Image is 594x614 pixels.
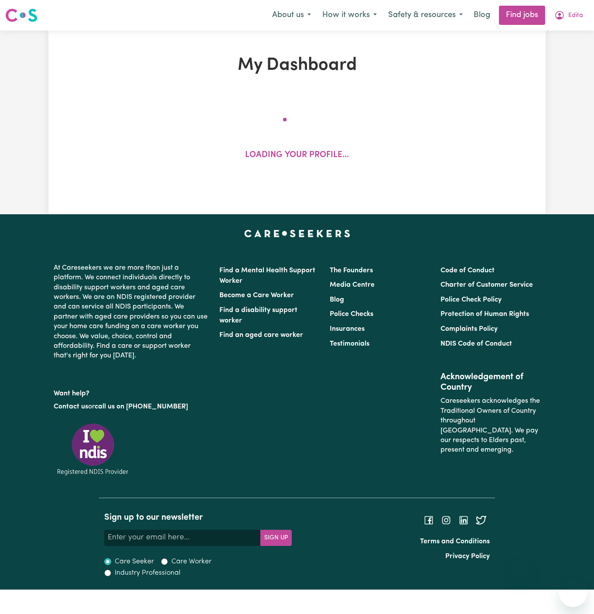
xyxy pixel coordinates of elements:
[382,6,468,24] button: Safety & resources
[5,5,38,25] a: Careseekers logo
[468,6,495,25] a: Blog
[330,326,365,333] a: Insurances
[330,296,344,303] a: Blog
[115,568,181,578] label: Industry Professional
[244,230,350,237] a: Careseekers home page
[440,311,529,318] a: Protection of Human Rights
[330,267,373,274] a: The Founders
[476,516,486,523] a: Follow Careseekers on Twitter
[440,281,533,288] a: Charter of Customer Service
[266,6,317,24] button: About us
[245,149,349,162] p: Loading your profile...
[54,398,209,415] p: or
[440,296,502,303] a: Police Check Policy
[260,530,292,545] button: Subscribe
[445,553,490,560] a: Privacy Policy
[441,516,451,523] a: Follow Careseekers on Instagram
[423,516,434,523] a: Follow Careseekers on Facebook
[440,340,512,347] a: NDIS Code of Conduct
[5,7,38,23] img: Careseekers logo
[458,516,469,523] a: Follow Careseekers on LinkedIn
[54,422,132,477] img: Registered NDIS provider
[317,6,382,24] button: How it works
[219,292,294,299] a: Become a Care Worker
[559,579,587,607] iframe: Button to launch messaging window
[104,530,261,545] input: Enter your email here...
[171,556,212,567] label: Care Worker
[54,403,88,410] a: Contact us
[219,307,297,324] a: Find a disability support worker
[440,326,498,333] a: Complaints Policy
[54,260,209,364] p: At Careseekers we are more than just a platform. We connect individuals directly to disability su...
[95,403,188,410] a: call us on [PHONE_NUMBER]
[137,55,457,76] h1: My Dashboard
[549,6,589,24] button: My Account
[219,267,315,285] a: Find a Mental Health Support Worker
[104,512,292,523] h2: Sign up to our newsletter
[330,281,375,288] a: Media Centre
[330,340,369,347] a: Testimonials
[420,538,490,545] a: Terms and Conditions
[330,311,373,318] a: Police Checks
[440,372,540,393] h2: Acknowledgement of Country
[568,11,583,21] span: Edita
[499,6,545,25] a: Find jobs
[512,558,530,576] iframe: Close message
[219,332,303,339] a: Find an aged care worker
[440,393,540,458] p: Careseekers acknowledges the Traditional Owners of Country throughout [GEOGRAPHIC_DATA]. We pay o...
[54,385,209,398] p: Want help?
[115,556,154,567] label: Care Seeker
[440,267,495,274] a: Code of Conduct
